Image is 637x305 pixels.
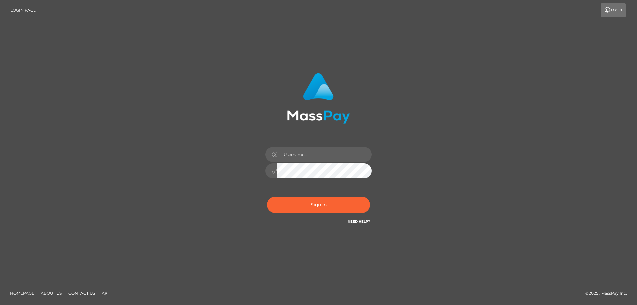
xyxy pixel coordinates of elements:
img: MassPay Login [287,73,350,124]
a: Homepage [7,288,37,298]
input: Username... [277,147,372,162]
a: Login [601,3,626,17]
a: Login Page [10,3,36,17]
button: Sign in [267,197,370,213]
a: About Us [38,288,64,298]
div: © 2025 , MassPay Inc. [585,290,632,297]
a: Need Help? [348,219,370,224]
a: API [99,288,111,298]
a: Contact Us [66,288,98,298]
